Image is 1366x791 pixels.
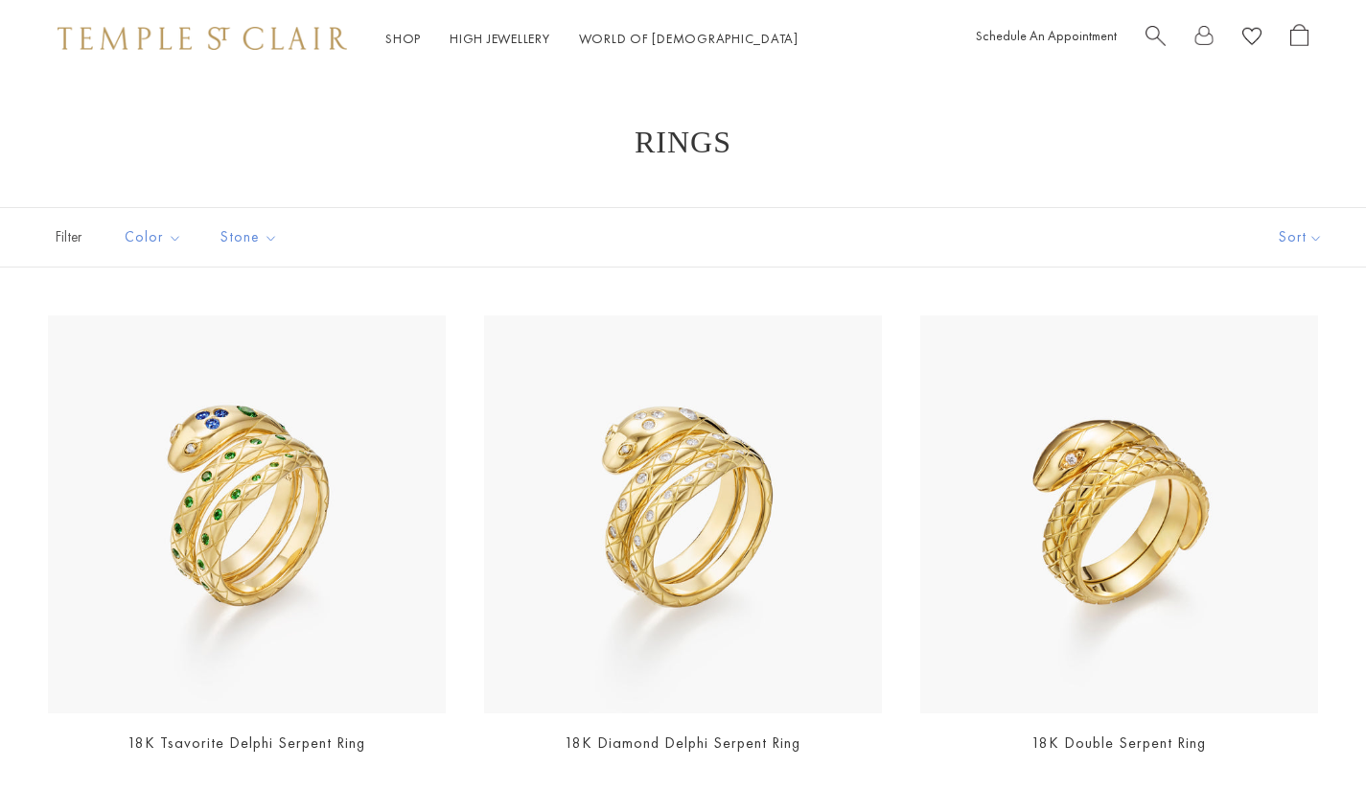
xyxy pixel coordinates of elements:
img: R36135-SRPBSTG [48,315,446,713]
a: 18K Double Serpent Ring18K Double Serpent Ring [920,315,1318,713]
button: Show sort by [1236,208,1366,267]
nav: Main navigation [385,27,799,51]
a: World of [DEMOGRAPHIC_DATA]World of [DEMOGRAPHIC_DATA] [579,30,799,47]
a: View Wishlist [1242,24,1262,54]
a: R31835-SERPENTR31835-SERPENT [484,315,882,713]
img: Temple St. Clair [58,27,347,50]
span: Stone [211,225,292,249]
button: Stone [206,216,292,259]
a: ShopShop [385,30,421,47]
h1: Rings [77,125,1289,159]
a: 18K Diamond Delphi Serpent Ring [565,733,800,753]
a: R36135-SRPBSTGR36135-SRPBSTG [48,315,446,713]
a: 18K Tsavorite Delphi Serpent Ring [127,733,365,753]
span: Color [115,225,197,249]
a: 18K Double Serpent Ring [1031,733,1206,753]
a: Open Shopping Bag [1290,24,1308,54]
a: Search [1146,24,1166,54]
a: Schedule An Appointment [976,27,1117,44]
a: High JewelleryHigh Jewellery [450,30,550,47]
button: Color [110,216,197,259]
img: 18K Double Serpent Ring [920,315,1318,713]
img: R31835-SERPENT [484,315,882,713]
